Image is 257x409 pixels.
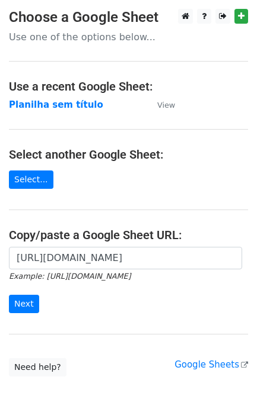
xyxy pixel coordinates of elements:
[174,359,248,370] a: Google Sheets
[198,352,257,409] iframe: Chat Widget
[9,147,248,162] h4: Select another Google Sheet:
[145,99,175,110] a: View
[9,9,248,26] h3: Choose a Google Sheet
[9,79,248,94] h4: Use a recent Google Sheet:
[9,247,242,269] input: Paste your Google Sheet URL here
[9,358,66,376] a: Need help?
[9,295,39,313] input: Next
[9,99,103,110] a: Planilha sem título
[9,170,53,189] a: Select...
[157,101,175,110] small: View
[9,31,248,43] p: Use one of the options below...
[9,228,248,242] h4: Copy/paste a Google Sheet URL:
[9,272,131,281] small: Example: [URL][DOMAIN_NAME]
